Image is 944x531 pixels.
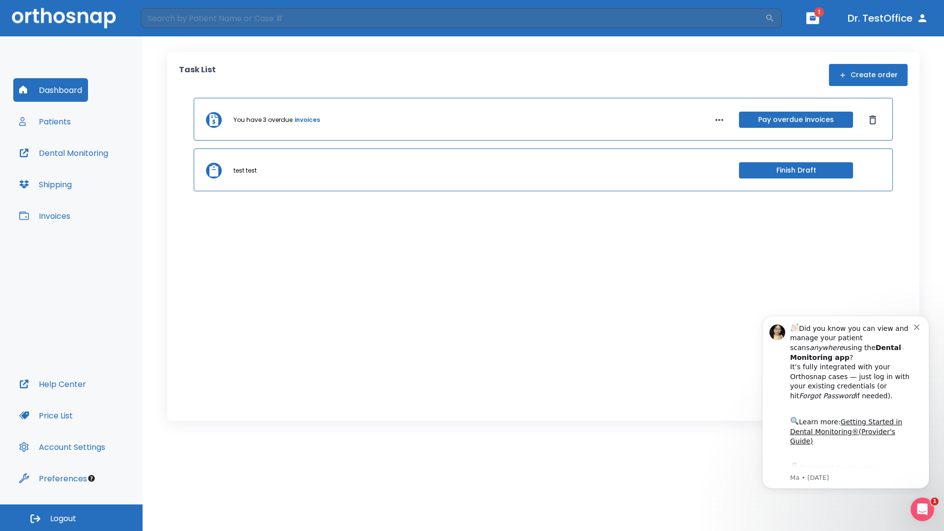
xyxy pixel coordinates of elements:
[814,7,824,17] span: 1
[179,64,216,86] p: Task List
[13,141,114,165] button: Dental Monitoring
[739,112,853,128] button: Pay overdue invoices
[43,167,167,176] p: Message from Ma, sent 6w ago
[43,154,167,205] div: Download the app: | ​ Let us know if you need help getting started!
[13,467,93,490] button: Preferences
[87,474,96,483] div: Tooltip anchor
[234,166,257,175] p: test test
[13,78,88,102] button: Dashboard
[295,116,320,124] a: invoices
[844,9,932,27] button: Dr. TestOffice
[167,15,175,23] button: Dismiss notification
[13,372,92,396] button: Help Center
[829,64,908,86] button: Create order
[13,404,79,427] button: Price List
[911,498,934,521] iframe: Intercom live chat
[12,8,116,28] img: Orthosnap
[865,112,881,128] button: Dismiss
[13,110,77,133] button: Patients
[234,116,293,124] p: You have 3 overdue
[931,498,939,505] span: 1
[50,513,76,524] span: Logout
[747,307,944,495] iframe: Intercom notifications message
[43,157,130,175] a: App Store
[739,162,853,178] button: Finish Draft
[141,8,765,28] input: Search by Patient Name or Case #
[13,173,78,196] button: Shipping
[13,435,111,459] button: Account Settings
[13,204,76,228] button: Invoices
